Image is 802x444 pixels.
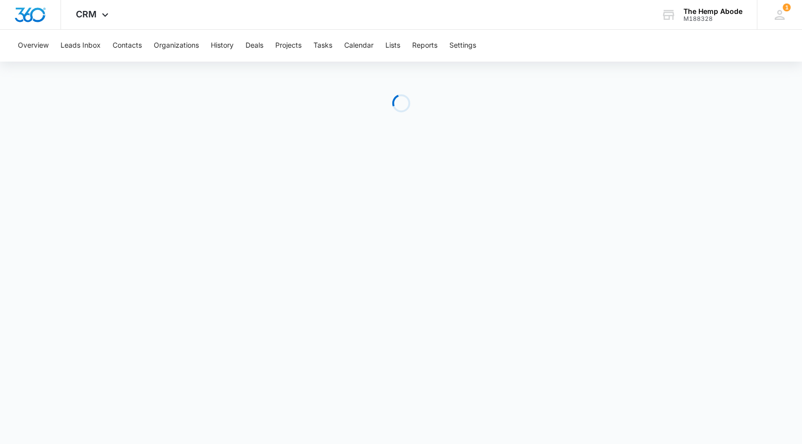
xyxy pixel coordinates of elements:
button: History [211,30,234,62]
div: notifications count [783,3,791,11]
div: account id [683,15,742,22]
button: Reports [412,30,437,62]
button: Overview [18,30,49,62]
button: Settings [449,30,476,62]
span: 1 [783,3,791,11]
button: Deals [246,30,263,62]
button: Contacts [113,30,142,62]
div: account name [683,7,742,15]
button: Organizations [154,30,199,62]
button: Calendar [344,30,373,62]
span: CRM [76,9,97,19]
button: Projects [275,30,302,62]
button: Leads Inbox [61,30,101,62]
button: Tasks [313,30,332,62]
button: Lists [385,30,400,62]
